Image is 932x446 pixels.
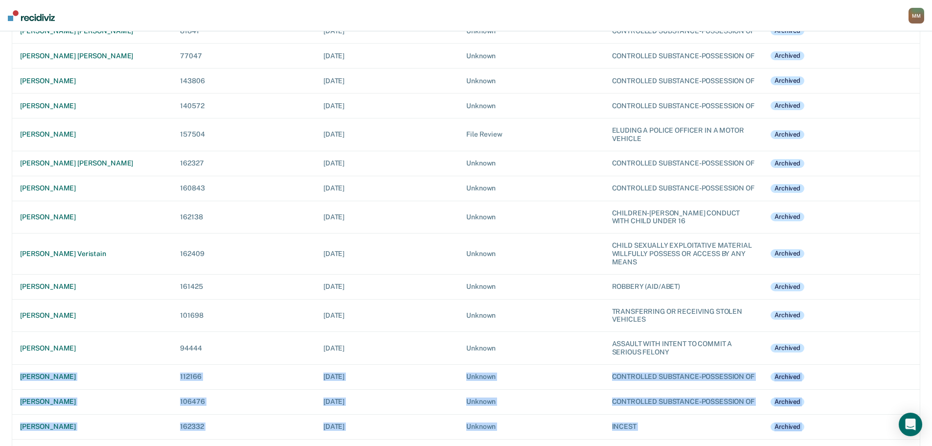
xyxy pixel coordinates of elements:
[316,389,458,414] td: [DATE]
[612,77,755,85] div: CONTROLLED SUBSTANCE-POSSESSION OF
[172,234,316,274] td: 162409
[458,274,604,299] td: Unknown
[316,44,458,69] td: [DATE]
[172,69,316,94] td: 143806
[20,52,164,60] div: [PERSON_NAME] [PERSON_NAME]
[612,126,755,143] div: ELUDING A POLICE OFFICER IN A MOTOR VEHICLE
[458,151,604,176] td: Unknown
[771,311,804,320] div: Archived
[20,159,164,167] div: [PERSON_NAME] [PERSON_NAME]
[909,8,924,23] div: M M
[612,209,755,226] div: CHILDREN-[PERSON_NAME] CONDUCT WITH CHILD UNDER 16
[172,364,316,389] td: 112166
[172,118,316,151] td: 157504
[612,423,755,431] div: INCEST
[771,398,804,406] div: Archived
[612,159,755,167] div: CONTROLLED SUBSTANCE-POSSESSION OF
[458,364,604,389] td: Unknown
[612,307,755,324] div: TRANSFERRING OR RECEIVING STOLEN VEHICLES
[458,201,604,234] td: Unknown
[771,344,804,352] div: Archived
[8,10,55,21] img: Recidiviz
[316,176,458,201] td: [DATE]
[771,51,804,60] div: Archived
[458,299,604,332] td: Unknown
[612,102,755,110] div: CONTROLLED SUBSTANCE-POSSESSION OF
[771,373,804,381] div: Archived
[316,118,458,151] td: [DATE]
[20,184,164,192] div: [PERSON_NAME]
[20,77,164,85] div: [PERSON_NAME]
[316,299,458,332] td: [DATE]
[612,52,755,60] div: CONTROLLED SUBSTANCE-POSSESSION OF
[316,274,458,299] td: [DATE]
[612,340,755,356] div: ASSAULT WITH INTENT TO COMMIT A SERIOUS FELONY
[316,151,458,176] td: [DATE]
[771,76,804,85] div: Archived
[20,282,164,291] div: [PERSON_NAME]
[771,282,804,291] div: Archived
[172,389,316,414] td: 106476
[458,94,604,118] td: Unknown
[172,332,316,365] td: 94444
[172,414,316,439] td: 162332
[20,213,164,221] div: [PERSON_NAME]
[771,423,804,431] div: Archived
[172,44,316,69] td: 77047
[458,332,604,365] td: Unknown
[458,44,604,69] td: Unknown
[20,250,164,258] div: [PERSON_NAME] veristain
[771,249,804,258] div: Archived
[20,373,164,381] div: [PERSON_NAME]
[612,282,755,291] div: ROBBERY (AID/ABET)
[20,102,164,110] div: [PERSON_NAME]
[172,274,316,299] td: 161425
[458,69,604,94] td: Unknown
[316,332,458,365] td: [DATE]
[612,241,755,266] div: CHILD SEXUALLY EXPLOITATIVE MATERIAL WILLFULLY POSSESS OR ACCESS BY ANY MEANS
[172,299,316,332] td: 101698
[316,94,458,118] td: [DATE]
[771,101,804,110] div: Archived
[909,8,924,23] button: MM
[20,398,164,406] div: [PERSON_NAME]
[458,176,604,201] td: Unknown
[458,389,604,414] td: Unknown
[172,151,316,176] td: 162327
[316,414,458,439] td: [DATE]
[20,423,164,431] div: [PERSON_NAME]
[20,344,164,352] div: [PERSON_NAME]
[20,130,164,139] div: [PERSON_NAME]
[316,364,458,389] td: [DATE]
[771,159,804,168] div: Archived
[458,414,604,439] td: Unknown
[172,94,316,118] td: 140572
[316,201,458,234] td: [DATE]
[771,212,804,221] div: Archived
[20,311,164,320] div: [PERSON_NAME]
[458,118,604,151] td: File Review
[612,184,755,192] div: CONTROLLED SUBSTANCE-POSSESSION OF
[316,234,458,274] td: [DATE]
[172,201,316,234] td: 162138
[899,413,922,436] div: Open Intercom Messenger
[771,130,804,139] div: Archived
[458,234,604,274] td: Unknown
[612,373,755,381] div: CONTROLLED SUBSTANCE-POSSESSION OF
[771,184,804,193] div: Archived
[612,398,755,406] div: CONTROLLED SUBSTANCE-POSSESSION OF
[172,176,316,201] td: 160843
[316,69,458,94] td: [DATE]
